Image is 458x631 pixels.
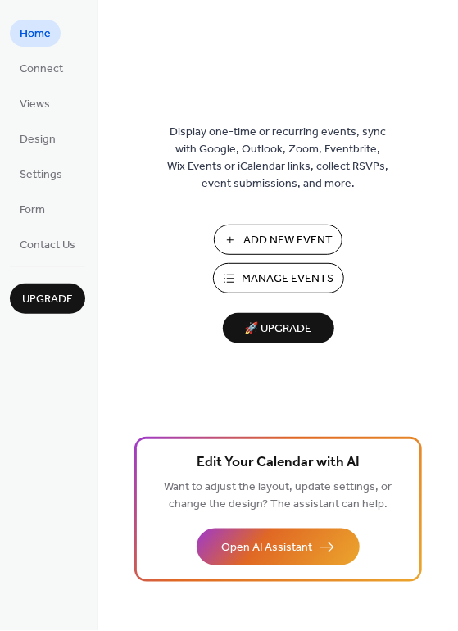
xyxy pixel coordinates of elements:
button: Open AI Assistant [197,529,360,565]
span: Form [20,202,45,220]
span: Manage Events [243,271,334,288]
a: Home [10,20,61,47]
a: Views [10,90,60,117]
span: Contact Us [20,238,75,255]
span: Connect [20,61,63,79]
a: Contact Us [10,231,85,258]
span: Want to adjust the layout, update settings, or change the design? The assistant can help. [165,477,392,516]
span: Settings [20,167,62,184]
span: Views [20,97,50,114]
span: 🚀 Upgrade [233,319,324,341]
a: Settings [10,161,72,188]
a: Connect [10,55,73,82]
span: Display one-time or recurring events, sync with Google, Outlook, Zoom, Eventbrite, Wix Events or ... [168,125,389,193]
span: Design [20,132,56,149]
button: Manage Events [213,263,344,293]
button: 🚀 Upgrade [223,313,334,343]
span: Upgrade [22,292,73,309]
span: Open AI Assistant [221,540,312,557]
a: Form [10,196,55,223]
a: Design [10,125,66,152]
button: Upgrade [10,284,85,314]
span: Home [20,26,51,43]
span: Add New Event [243,233,333,250]
span: Edit Your Calendar with AI [197,452,360,475]
button: Add New Event [214,225,342,255]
